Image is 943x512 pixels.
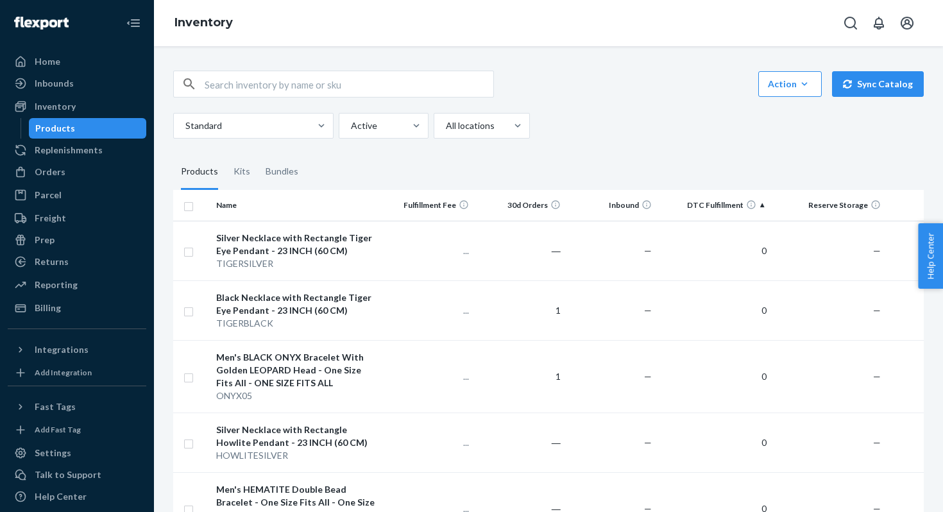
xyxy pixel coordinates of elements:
[350,119,351,132] input: Active
[8,208,146,228] a: Freight
[8,51,146,72] a: Home
[35,367,92,378] div: Add Integration
[758,71,822,97] button: Action
[8,443,146,463] a: Settings
[474,280,566,340] td: 1
[216,449,377,462] div: HOWLITESILVER
[644,305,652,316] span: —
[388,244,470,257] p: ...
[216,257,377,270] div: TIGERSILVER
[184,119,185,132] input: Standard
[474,413,566,472] td: ―
[566,190,658,221] th: Inbound
[181,154,218,190] div: Products
[35,212,66,225] div: Freight
[873,437,881,448] span: —
[474,340,566,413] td: 1
[164,4,243,42] ol: breadcrumbs
[8,365,146,380] a: Add Integration
[8,162,146,182] a: Orders
[772,190,886,221] th: Reserve Storage
[8,275,146,295] a: Reporting
[657,413,771,472] td: 0
[211,190,382,221] th: Name
[8,185,146,205] a: Parcel
[474,221,566,280] td: ―
[216,389,377,402] div: ONYX05
[8,73,146,94] a: Inbounds
[873,305,881,316] span: —
[35,100,76,113] div: Inventory
[866,10,892,36] button: Open notifications
[35,166,65,178] div: Orders
[8,252,146,272] a: Returns
[35,122,75,135] div: Products
[388,304,470,317] p: ...
[35,144,103,157] div: Replenishments
[35,278,78,291] div: Reporting
[35,255,69,268] div: Returns
[8,465,146,485] a: Talk to Support
[644,245,652,256] span: —
[474,190,566,221] th: 30d Orders
[35,234,55,246] div: Prep
[216,351,377,389] div: Men's BLACK ONYX Bracelet With Golden LEOPARD Head - One Size Fits All - ONE SIZE FITS ALL
[35,189,62,201] div: Parcel
[35,490,87,503] div: Help Center
[644,371,652,382] span: —
[266,154,298,190] div: Bundles
[174,15,233,30] a: Inventory
[445,119,446,132] input: All locations
[216,317,377,330] div: TIGERBLACK
[388,370,470,383] p: ...
[8,339,146,360] button: Integrations
[35,302,61,314] div: Billing
[29,118,147,139] a: Products
[8,486,146,507] a: Help Center
[8,140,146,160] a: Replenishments
[35,424,81,435] div: Add Fast Tag
[8,422,146,438] a: Add Fast Tag
[216,291,377,317] div: Black Necklace with Rectangle Tiger Eye Pendant - 23 INCH (60 CM)
[383,190,475,221] th: Fulfillment Fee
[234,154,250,190] div: Kits
[768,78,812,90] div: Action
[657,340,771,413] td: 0
[644,437,652,448] span: —
[35,343,89,356] div: Integrations
[8,230,146,250] a: Prep
[657,221,771,280] td: 0
[8,397,146,417] button: Fast Tags
[388,436,470,449] p: ...
[873,371,881,382] span: —
[35,55,60,68] div: Home
[918,223,943,289] button: Help Center
[35,447,71,459] div: Settings
[14,17,69,30] img: Flexport logo
[216,232,377,257] div: Silver Necklace with Rectangle Tiger Eye Pendant - 23 INCH (60 CM)
[838,10,863,36] button: Open Search Box
[35,468,101,481] div: Talk to Support
[657,280,771,340] td: 0
[657,190,771,221] th: DTC Fulfillment
[35,77,74,90] div: Inbounds
[216,423,377,449] div: Silver Necklace with Rectangle Howlite Pendant - 23 INCH (60 CM)
[873,245,881,256] span: —
[121,10,146,36] button: Close Navigation
[35,400,76,413] div: Fast Tags
[894,10,920,36] button: Open account menu
[8,96,146,117] a: Inventory
[205,71,493,97] input: Search inventory by name or sku
[8,298,146,318] a: Billing
[832,71,924,97] button: Sync Catalog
